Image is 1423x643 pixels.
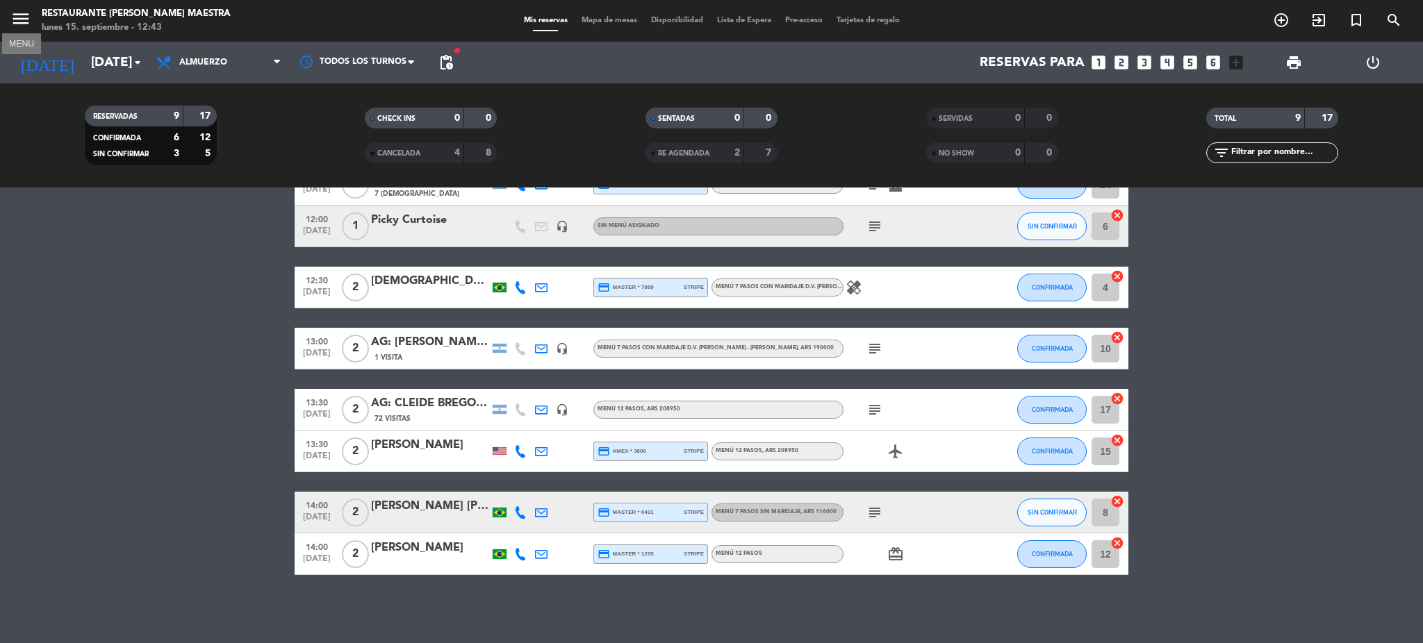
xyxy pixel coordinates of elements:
i: cancel [1110,392,1124,406]
span: stripe [684,508,704,517]
i: credit_card [598,548,610,560]
i: add_circle_outline [1273,12,1290,28]
div: AG: [PERSON_NAME] X 2 / MAYAS [371,333,489,351]
span: SERVIDAS [939,115,973,122]
span: SENTADAS [658,115,695,122]
button: SIN CONFIRMAR [1017,212,1087,240]
div: [PERSON_NAME] [371,436,489,454]
strong: 0 [1046,148,1055,158]
i: looks_3 [1135,53,1153,72]
div: AG: CLEIDE BREGOLATO x2 / SUNTRIP [371,394,489,412]
span: Mis reservas [517,17,575,24]
strong: 3 [174,149,179,158]
span: Pre-acceso [778,17,830,24]
strong: 12 [199,133,213,142]
span: [DATE] [299,185,334,201]
span: 2 [342,499,369,526]
button: CONFIRMADA [1017,396,1087,424]
i: headset_mic [556,403,568,416]
i: cancel [1110,208,1124,222]
i: healing [846,279,862,296]
span: 12:30 [299,272,334,287]
i: cancel [1110,331,1124,344]
span: Menú 12 Pasos [716,448,798,453]
span: 13:30 [299,394,334,410]
i: power_settings_new [1365,54,1381,71]
span: Lista de Espera [710,17,778,24]
i: credit_card [598,281,610,294]
span: Tarjetas de regalo [830,17,907,24]
span: CONFIRMADA [1032,344,1073,352]
span: fiber_manual_record [453,47,461,55]
i: subject [866,340,883,357]
span: 2 [342,540,369,568]
span: , ARS 190000 [798,345,834,351]
span: master * 7899 [598,281,654,294]
strong: 17 [199,111,213,121]
strong: 0 [1015,113,1021,123]
i: credit_card [598,506,610,519]
span: Mapa de mesas [575,17,644,24]
div: Restaurante [PERSON_NAME] Maestra [42,7,231,21]
i: looks_one [1089,53,1108,72]
strong: 0 [766,113,774,123]
i: looks_5 [1181,53,1199,72]
strong: 0 [1015,148,1021,158]
strong: 2 [734,148,740,158]
i: subject [866,504,883,521]
span: pending_actions [438,54,454,71]
strong: 6 [174,133,179,142]
i: cancel [1110,494,1124,508]
span: 13:30 [299,435,334,451]
span: 1 [342,212,369,240]
span: CONFIRMADA [93,135,141,142]
span: , ARS 116000 [800,509,837,515]
span: [DATE] [299,287,334,303]
i: cancel [1110,536,1124,550]
strong: 0 [1046,113,1055,123]
span: 1 Visita [375,352,402,363]
strong: 9 [1295,113,1301,123]
span: Sin menú asignado [598,223,659,228]
div: LOG OUT [1333,42,1413,83]
span: [DATE] [299,512,334,528]
i: looks_6 [1204,53,1222,72]
span: [DATE] [299,226,334,242]
span: Reservas para [980,55,1085,70]
span: 14:00 [299,538,334,554]
i: add_box [1227,53,1245,72]
span: [DATE] [299,554,334,570]
span: [DATE] [299,349,334,365]
button: CONFIRMADA [1017,540,1087,568]
div: [DEMOGRAPHIC_DATA][PERSON_NAME] [371,272,489,290]
i: subject [866,401,883,418]
span: CONFIRMADA [1032,550,1073,558]
div: Picky Curtoise [371,211,489,229]
div: [PERSON_NAME] [PERSON_NAME] Neto [371,497,489,515]
span: 13:00 [299,333,334,349]
div: lunes 15. septiembre - 12:43 [42,21,231,35]
span: amex * 3000 [598,445,646,458]
span: 2 [342,396,369,424]
span: CONFIRMADA [1032,283,1073,291]
span: 14:00 [299,496,334,512]
span: print [1285,54,1302,71]
button: CONFIRMADA [1017,437,1087,465]
i: looks_two [1112,53,1130,72]
input: Filtrar por nombre... [1230,145,1338,160]
span: Menú 7 Pasos con maridaje D.V. [PERSON_NAME] - [PERSON_NAME] [716,284,916,290]
span: stripe [684,549,704,558]
strong: 5 [205,149,213,158]
i: card_giftcard [887,546,904,562]
i: search [1385,12,1402,28]
span: 2 [342,437,369,465]
i: headset_mic [556,220,568,233]
span: Menú 7 Pasos sin maridaje [716,509,837,515]
span: Menú 7 Pasos con maridaje D.V. [PERSON_NAME] - [PERSON_NAME] [598,345,834,351]
button: SIN CONFIRMAR [1017,499,1087,526]
span: , ARS 208950 [762,448,798,453]
span: NO SHOW [939,150,974,157]
span: stripe [684,446,704,456]
span: Menú 12 Pasos [716,551,762,556]
span: RESERVADAS [93,113,138,120]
